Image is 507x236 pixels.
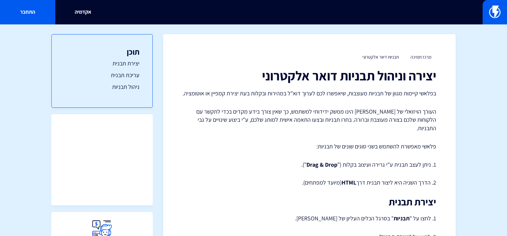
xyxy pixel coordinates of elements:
a: יצירת תבנית [65,59,139,68]
p: 2. הדרך השניה היא ליצור תבנית דרך (מיועד למפתחים). [183,178,436,187]
h2: יצירת תבנית [183,197,436,207]
h1: יצירה וניהול תבניות דואר אלקטרוני [183,68,436,83]
strong: Drag & Drop [306,161,337,168]
strong: HTML [342,179,356,186]
strong: תבניות [394,215,409,222]
a: ניהול תבניות [65,83,139,91]
a: עריכת תבנית [65,71,139,79]
p: 1. ניתן לעצב תבנית ע"י גרירה ועיצוב בקלות (" "). [183,160,436,169]
p: פלאשי מאפשרת להשתמש בשני סוגים שונים של תבניות: [183,142,436,151]
p: 1. לחצו על " " בסרגל הכלים העליון של [PERSON_NAME]. [183,214,436,223]
p: בפלאשי קיימות מגוון של תבניות מעוצבות, שיאפשרו לכם לערוך דוא"ל במהירות ובקלות בעת ​​יצירת קמפיין ... [183,89,436,98]
a: תבניות דיוור אלקטרוני [362,54,399,60]
p: העורך הויזואלי של [PERSON_NAME] הינו ממשק ידידותי למשתמש, כך שאין צורך בידע מקדים בכדי לתקשר עם ה... [183,107,436,132]
a: מרכז תמיכה [410,54,431,60]
h3: תוכן [65,48,139,56]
